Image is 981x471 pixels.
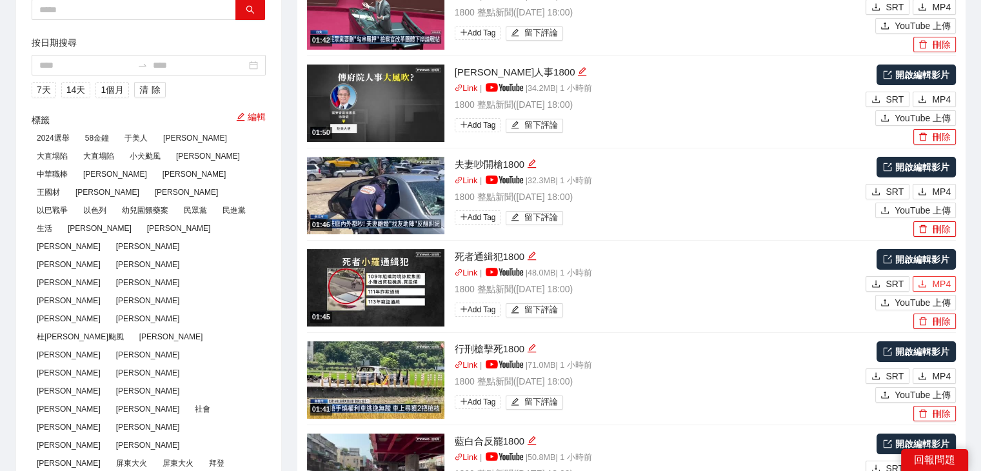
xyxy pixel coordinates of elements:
[32,456,106,470] span: [PERSON_NAME]
[883,70,892,79] span: export
[932,92,951,106] span: MP4
[455,361,478,370] a: linkLink
[142,221,216,235] span: [PERSON_NAME]
[895,19,951,33] span: YouTube 上傳
[883,255,892,264] span: export
[866,368,909,384] button: downloadSRT
[913,314,956,329] button: delete刪除
[455,452,863,465] p: | | 50.8 MB | 1 小時前
[875,203,956,218] button: uploadYouTube 上傳
[32,203,73,217] span: 以巴戰爭
[32,131,75,145] span: 2024選舉
[111,294,185,308] span: [PERSON_NAME]
[486,83,523,92] img: yt_logo_rgb_light.a676ea31.png
[204,456,230,470] span: 拜登
[918,225,927,235] span: delete
[895,203,951,217] span: YouTube 上傳
[32,239,106,254] span: [PERSON_NAME]
[80,131,114,145] span: 58金鐘
[880,206,889,216] span: upload
[66,83,77,97] span: 14
[119,131,153,145] span: 于美人
[506,119,563,133] button: edit留下評論
[577,65,587,80] div: 編輯
[918,95,927,105] span: download
[111,257,185,272] span: [PERSON_NAME]
[918,317,927,327] span: delete
[32,82,56,97] button: 7天
[880,390,889,401] span: upload
[877,341,956,362] a: 開啟編輯影片
[124,149,166,163] span: 小犬颱風
[918,372,927,382] span: download
[866,276,909,292] button: downloadSRT
[455,359,863,372] p: | | 71.0 MB | 1 小時前
[455,5,863,19] p: 1800 整點新聞 ( [DATE] 18:00 )
[895,111,951,125] span: YouTube 上傳
[236,112,266,122] a: 編輯
[157,167,232,181] span: [PERSON_NAME]
[511,213,519,223] span: edit
[577,66,587,76] span: edit
[455,65,863,80] div: [PERSON_NAME]人事1800
[527,249,537,265] div: 編輯
[455,303,501,317] span: Add Tag
[217,203,251,217] span: 民進黨
[455,190,863,204] p: 1800 整點新聞 ( [DATE] 18:00 )
[78,203,112,217] span: 以色列
[886,92,904,106] span: SRT
[527,436,537,445] span: edit
[871,3,880,13] span: download
[486,268,523,276] img: yt_logo_rgb_light.a676ea31.png
[455,395,501,409] span: Add Tag
[134,82,166,97] button: 清除
[527,251,537,261] span: edit
[32,257,106,272] span: [PERSON_NAME]
[455,268,463,277] span: link
[455,83,863,95] p: | | 34.2 MB | 1 小時前
[918,40,927,50] span: delete
[95,82,129,97] button: 1個月
[455,157,863,172] div: 夫妻吵開槍1800
[511,397,519,407] span: edit
[886,185,904,199] span: SRT
[913,221,956,237] button: delete刪除
[63,221,137,235] span: [PERSON_NAME]
[460,213,468,221] span: plus
[32,366,106,380] span: [PERSON_NAME]
[506,26,563,41] button: edit留下評論
[455,267,863,280] p: | | 48.0 MB | 1 小時前
[32,167,73,181] span: 中華職棒
[455,97,863,112] p: 1800 整點新聞 ( [DATE] 18:00 )
[455,175,863,188] p: | | 32.3 MB | 1 小時前
[901,449,968,471] div: 回報問題
[455,453,478,462] a: linkLink
[527,341,537,357] div: 編輯
[137,60,148,70] span: swap-right
[310,312,332,323] div: 01:45
[455,282,863,296] p: 1800 整點新聞 ( [DATE] 18:00 )
[932,277,951,291] span: MP4
[246,5,255,15] span: search
[460,28,468,36] span: plus
[111,239,185,254] span: [PERSON_NAME]
[877,249,956,270] a: 開啟編輯影片
[506,211,563,225] button: edit留下評論
[236,112,245,121] span: edit
[32,384,106,398] span: [PERSON_NAME]
[111,312,185,326] span: [PERSON_NAME]
[486,452,523,461] img: yt_logo_rgb_light.a676ea31.png
[111,348,185,362] span: [PERSON_NAME]
[32,294,106,308] span: [PERSON_NAME]
[70,185,144,199] span: [PERSON_NAME]
[918,279,927,290] span: download
[913,406,956,421] button: delete刪除
[895,296,951,310] span: YouTube 上傳
[913,37,956,52] button: delete刪除
[866,92,909,107] button: downloadSRT
[932,185,951,199] span: MP4
[506,303,563,317] button: edit留下評論
[111,384,185,398] span: [PERSON_NAME]
[32,312,106,326] span: [PERSON_NAME]
[32,276,106,290] span: [PERSON_NAME]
